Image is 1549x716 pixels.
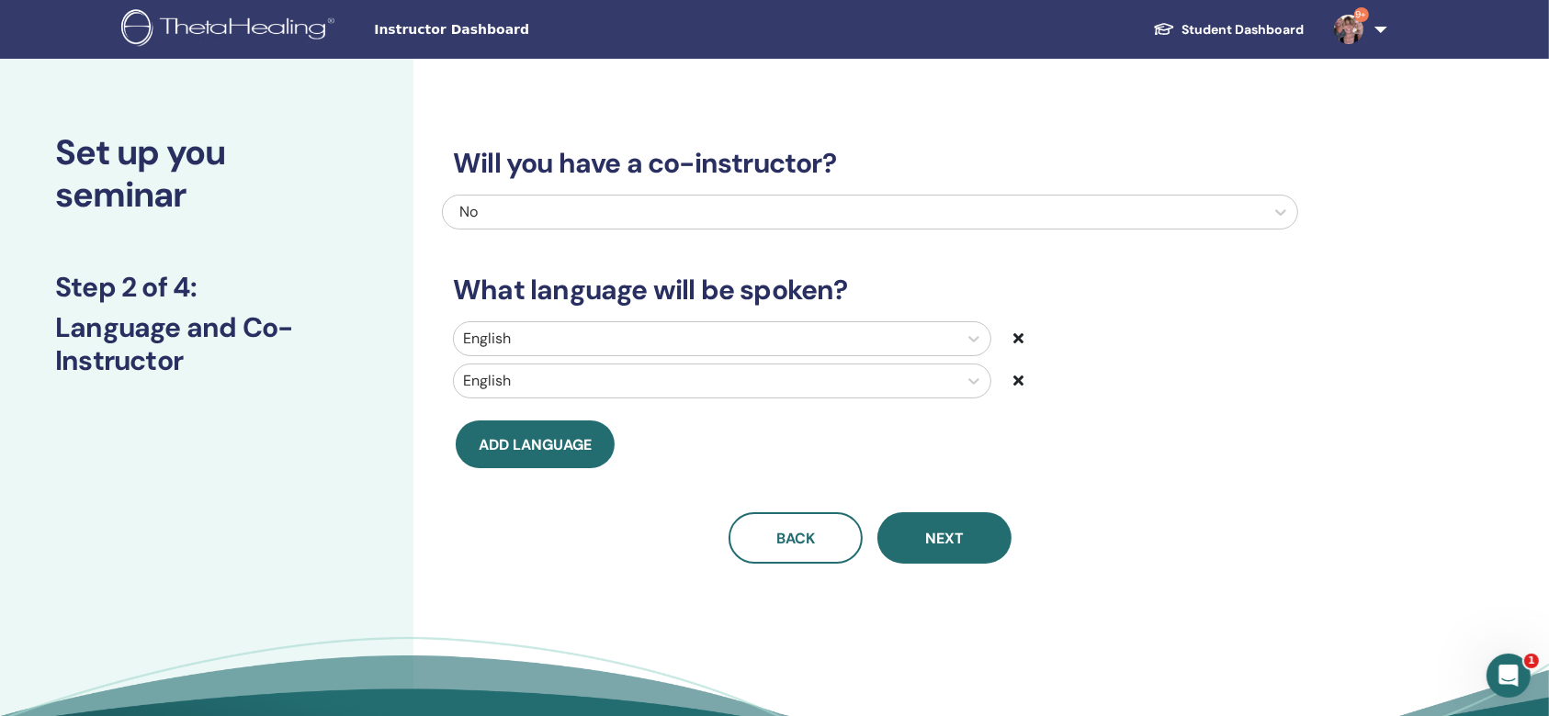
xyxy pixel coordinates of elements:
[1354,7,1369,22] span: 9+
[479,435,592,454] span: Add language
[55,132,358,216] h2: Set up you seminar
[776,529,815,548] span: Back
[442,274,1298,307] h3: What language will be spoken?
[442,147,1298,180] h3: Will you have a co-instructor?
[374,20,650,39] span: Instructor Dashboard
[877,512,1012,564] button: Next
[1524,654,1539,668] span: 1
[456,420,615,468] button: Add language
[55,311,358,377] h3: Language and Co-Instructor
[1138,13,1319,47] a: Student Dashboard
[55,271,358,304] h3: Step 2 of 4 :
[925,529,964,548] span: Next
[729,512,863,564] button: Back
[121,9,341,50] img: logo.png
[1153,21,1175,37] img: graduation-cap-white.svg
[1334,15,1363,44] img: default.jpg
[1487,654,1531,698] iframe: Intercom live chat
[459,202,478,221] span: No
